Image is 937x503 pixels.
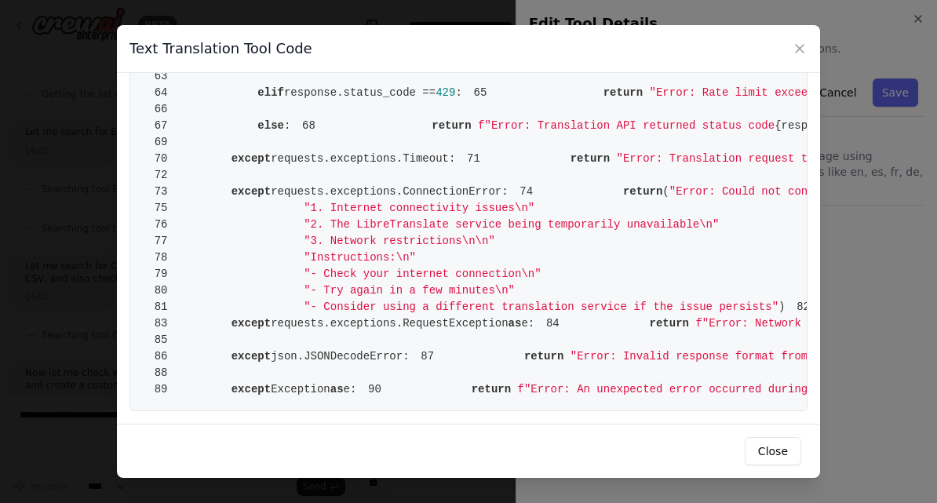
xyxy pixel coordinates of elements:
span: 68 [290,118,326,134]
span: : [284,119,290,132]
span: ) [778,301,785,313]
span: 87 [410,348,446,365]
span: f"Error: An unexpected error occurred during translation - [518,383,900,395]
span: as [509,317,522,330]
span: return [650,317,689,330]
span: 66 [143,101,179,118]
span: response.status_code == [284,86,436,99]
span: return [432,119,471,132]
span: "2. The LibreTranslate service being temporarily unavailable\n" [304,218,719,231]
span: 67 [143,118,179,134]
span: requests.exceptions.RequestException [271,317,508,330]
span: 79 [143,266,179,282]
span: "- Consider using a different translation service if the issue persists" [304,301,778,313]
span: ( [662,185,669,198]
span: 64 [143,85,179,101]
span: return [524,350,563,363]
span: 63 [143,68,179,85]
span: "1. Internet connectivity issues\n" [304,202,534,214]
span: 65 [462,85,498,101]
span: e: [344,383,357,395]
span: 77 [143,233,179,250]
span: 75 [143,200,179,217]
span: 71 [455,151,491,167]
span: elif [257,86,284,99]
span: 82 [785,299,821,315]
span: "Error: Invalid response format from translation API." [571,350,927,363]
button: Close [745,437,801,465]
span: requests.exceptions.Timeout: [271,152,455,165]
span: 76 [143,217,179,233]
span: 70 [143,151,179,167]
span: except [232,317,271,330]
span: "- Check your internet connection\n" [304,268,541,280]
span: 89 [143,381,179,398]
span: 84 [534,315,571,332]
span: json.JSONDecodeError: [271,350,409,363]
span: {response.status_code} [775,119,920,132]
span: 85 [143,332,179,348]
span: return [623,185,662,198]
span: return [571,152,610,165]
span: return [472,383,511,395]
h3: Text Translation Tool Code [129,38,312,60]
span: except [232,350,271,363]
span: else [257,119,284,132]
span: 73 [143,184,179,200]
span: f"Error: Network request failed - [695,317,913,330]
span: except [232,185,271,198]
span: except [232,383,271,395]
span: 80 [143,282,179,299]
span: 88 [143,365,179,381]
span: "3. Network restrictions\n\n" [304,235,495,247]
span: "Instructions:\n" [304,251,416,264]
span: 81 [143,299,179,315]
span: 74 [509,184,545,200]
span: 90 [356,381,392,398]
span: 86 [143,348,179,365]
span: 78 [143,250,179,266]
span: 69 [143,134,179,151]
span: f"Error: Translation API returned status code [478,119,775,132]
span: 429 [436,86,455,99]
span: 72 [143,167,179,184]
span: Exception [271,383,330,395]
span: "- Try again in a few minutes\n" [304,284,515,297]
span: 83 [143,315,179,332]
span: return [603,86,643,99]
span: except [232,152,271,165]
span: e: [521,317,534,330]
span: requests.exceptions.ConnectionError: [271,185,508,198]
span: as [330,383,344,395]
span: : [455,86,461,99]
